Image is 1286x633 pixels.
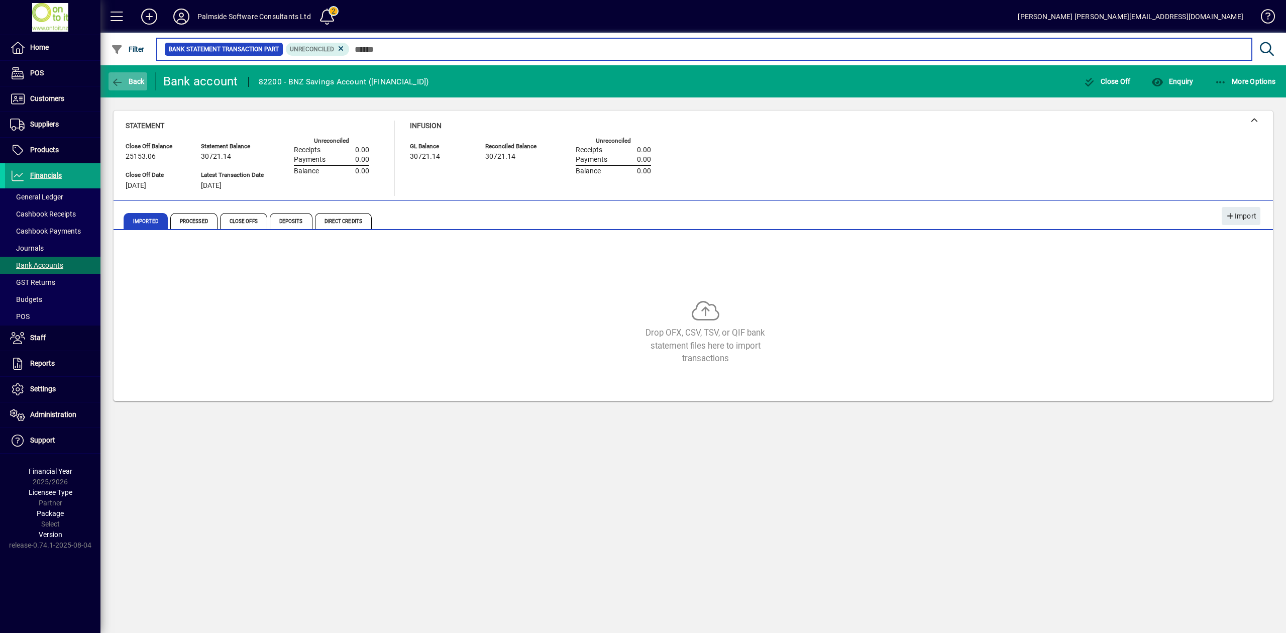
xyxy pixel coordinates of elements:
span: Administration [30,410,76,418]
span: 0.00 [637,167,651,175]
span: [DATE] [126,182,146,190]
button: Profile [165,8,197,26]
button: Add [133,8,165,26]
span: Direct Credits [315,213,372,229]
span: Customers [30,94,64,102]
span: Back [111,77,145,85]
div: Drop OFX, CSV, TSV, or QIF bank statement files here to import transactions [630,327,781,365]
a: Staff [5,326,100,351]
span: Unreconciled [290,46,334,53]
a: Journals [5,240,100,257]
span: [DATE] [201,182,222,190]
button: Back [109,72,147,90]
span: Support [30,436,55,444]
a: POS [5,308,100,325]
span: GST Returns [10,278,55,286]
span: Receipts [576,146,602,154]
span: Bank Statement Transaction Part [169,44,279,54]
span: Reconciled Balance [485,143,546,150]
span: 0.00 [355,167,369,175]
span: Journals [10,244,44,252]
a: Administration [5,402,100,428]
button: Enquiry [1149,72,1196,90]
a: Bank Accounts [5,257,100,274]
a: Customers [5,86,100,112]
span: Close Off [1084,77,1131,85]
span: Statement Balance [201,143,264,150]
a: POS [5,61,100,86]
span: Enquiry [1151,77,1193,85]
div: 82200 - BNZ Savings Account ([FINANCIAL_ID]) [259,74,429,90]
div: Palmside Software Consultants Ltd [197,9,311,25]
label: Unreconciled [314,138,349,144]
a: Settings [5,377,100,402]
span: Payments [576,156,607,164]
app-page-header-button: Back [100,72,156,90]
span: 0.00 [637,156,651,164]
span: Financials [30,171,62,179]
a: Support [5,428,100,453]
span: Package [37,509,64,517]
span: 30721.14 [485,153,515,161]
button: More Options [1212,72,1278,90]
span: Latest Transaction Date [201,172,264,178]
span: 0.00 [637,146,651,154]
span: Bank Accounts [10,261,63,269]
span: More Options [1215,77,1276,85]
span: Receipts [294,146,320,154]
span: Balance [294,167,319,175]
a: Home [5,35,100,60]
span: Version [39,531,62,539]
span: Cashbook Receipts [10,210,76,218]
mat-chip: Reconciliation Status: Unreconciled [286,43,350,56]
span: Licensee Type [29,488,72,496]
span: Reports [30,359,55,367]
span: 30721.14 [201,153,231,161]
span: 25153.06 [126,153,156,161]
span: Financial Year [29,467,72,475]
span: 30721.14 [410,153,440,161]
a: Cashbook Receipts [5,205,100,223]
span: Processed [170,213,218,229]
div: [PERSON_NAME] [PERSON_NAME][EMAIL_ADDRESS][DOMAIN_NAME] [1018,9,1243,25]
span: Balance [576,167,601,175]
span: Filter [111,45,145,53]
span: Settings [30,385,56,393]
span: GL Balance [410,143,470,150]
span: Close Off Balance [126,143,186,150]
span: Imported [124,213,168,229]
label: Unreconciled [596,138,631,144]
a: Reports [5,351,100,376]
span: Cashbook Payments [10,227,81,235]
span: 0.00 [355,146,369,154]
span: Budgets [10,295,42,303]
a: Knowledge Base [1253,2,1273,35]
span: 0.00 [355,156,369,164]
a: Suppliers [5,112,100,137]
a: General Ledger [5,188,100,205]
span: Deposits [270,213,312,229]
button: Close Off [1081,72,1133,90]
a: Cashbook Payments [5,223,100,240]
span: POS [10,312,30,321]
span: Payments [294,156,326,164]
span: POS [30,69,44,77]
span: General Ledger [10,193,63,201]
a: Budgets [5,291,100,308]
span: Close Offs [220,213,267,229]
a: Products [5,138,100,163]
div: Bank account [163,73,238,89]
button: Import [1222,207,1260,225]
button: Filter [109,40,147,58]
span: Suppliers [30,120,59,128]
span: Home [30,43,49,51]
span: Close Off Date [126,172,186,178]
span: Staff [30,334,46,342]
span: Products [30,146,59,154]
a: GST Returns [5,274,100,291]
span: Import [1226,208,1256,225]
